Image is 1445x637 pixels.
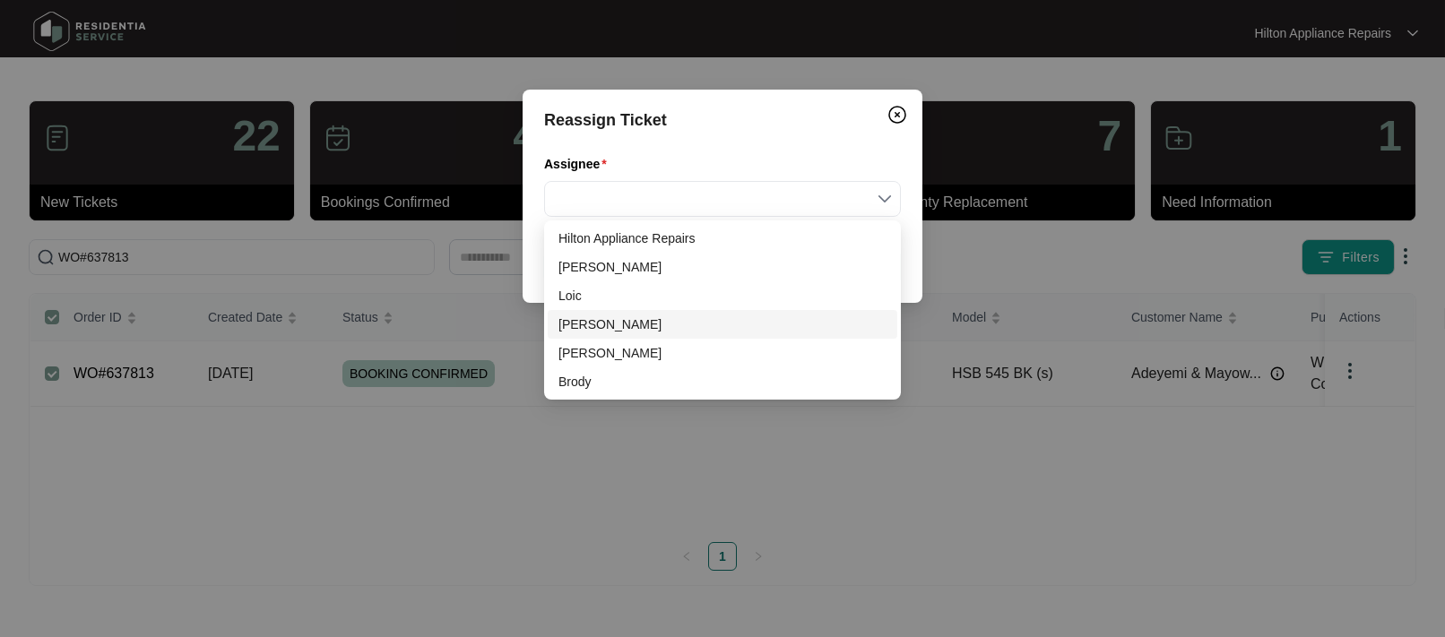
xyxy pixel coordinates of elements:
div: [PERSON_NAME] [558,257,887,277]
div: Brody [548,367,897,396]
div: Reassign Ticket [544,108,901,133]
div: [PERSON_NAME] [558,314,887,334]
input: Assignee [555,182,890,216]
div: Hilton Appliance Repairs [548,224,897,253]
div: Joel [548,310,897,339]
label: Assignee [544,155,614,173]
div: Brody [558,372,887,392]
div: Dean [548,253,897,281]
div: Evan [548,339,897,367]
div: Loic [548,281,897,310]
div: Loic [558,286,887,306]
button: Close [883,100,912,129]
div: Hilton Appliance Repairs [558,228,887,248]
div: [PERSON_NAME] [558,343,887,363]
img: closeCircle [887,104,908,125]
